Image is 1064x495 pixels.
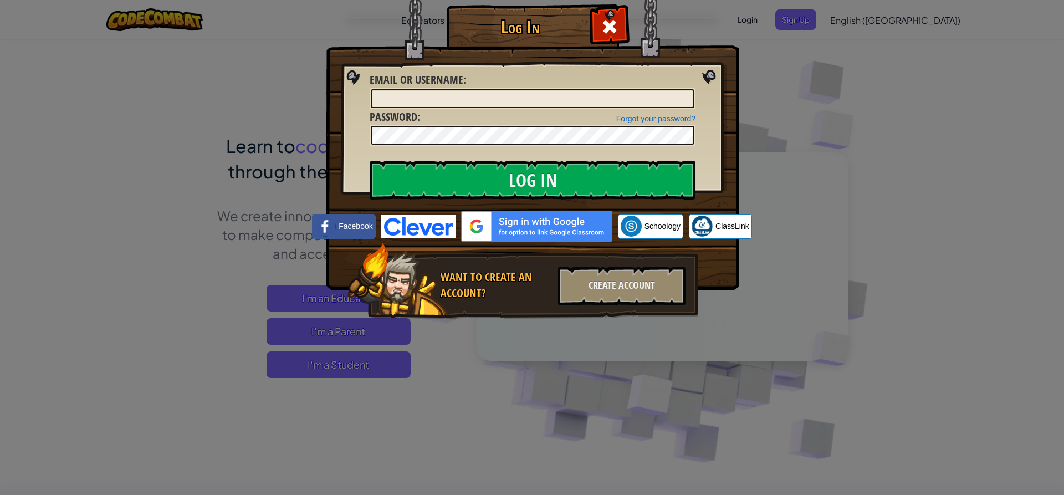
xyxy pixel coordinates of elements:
[370,72,466,88] label: :
[370,109,420,125] label: :
[370,72,463,87] span: Email or Username
[370,161,695,200] input: Log In
[621,216,642,237] img: schoology.png
[616,114,695,123] a: Forgot your password?
[381,215,456,238] img: clever-logo-blue.png
[370,109,417,124] span: Password
[449,17,591,37] h1: Log In
[692,216,713,237] img: classlink-logo-small.png
[644,221,681,232] span: Schoology
[715,221,749,232] span: ClassLink
[441,269,551,301] div: Want to create an account?
[461,211,612,242] img: gplus_sso_button2.svg
[315,216,336,237] img: facebook_small.png
[339,221,372,232] span: Facebook
[558,267,686,305] div: Create Account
